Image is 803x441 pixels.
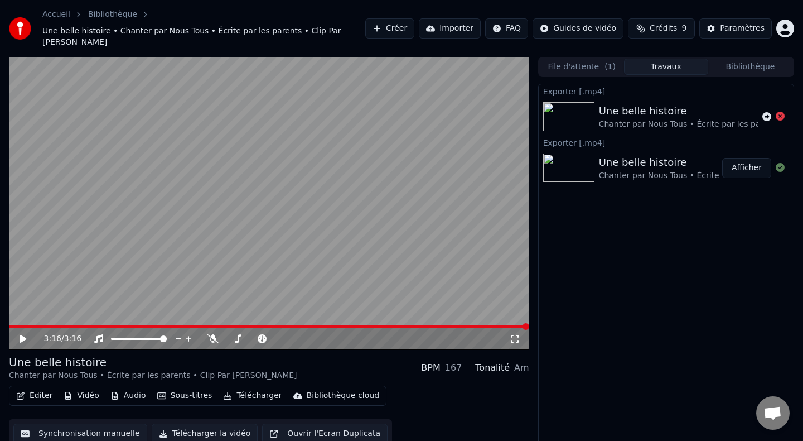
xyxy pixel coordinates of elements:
span: Une belle histoire • Chanter par Nous Tous • Écrite par les parents • Clip Par [PERSON_NAME] [42,26,365,48]
button: Guides de vidéo [533,18,623,39]
button: File d'attente [540,59,624,75]
span: ( 1 ) [604,61,616,73]
div: 167 [445,361,462,375]
div: / [44,333,71,344]
span: 3:16 [44,333,61,344]
div: Bibliothèque cloud [307,390,379,401]
button: Paramètres [699,18,772,39]
div: Exporter [.mp4] [539,136,794,149]
button: Travaux [624,59,708,75]
button: Sous-titres [153,388,217,404]
button: Bibliothèque [708,59,792,75]
button: Audio [106,388,151,404]
button: Créer [365,18,414,39]
span: 3:16 [64,333,81,344]
button: Éditer [12,388,57,404]
div: Une belle histoire [9,354,297,370]
div: Tonalité [475,361,510,375]
button: Importer [419,18,481,39]
button: Crédits9 [628,18,695,39]
a: Accueil [42,9,70,20]
div: Am [514,361,529,375]
a: Ouvrir le chat [756,396,790,430]
div: Paramètres [720,23,765,34]
a: Bibliothèque [88,9,137,20]
button: Vidéo [59,388,103,404]
button: FAQ [485,18,528,39]
div: Chanter par Nous Tous • Écrite par les parents • Clip Par [PERSON_NAME] [9,370,297,381]
span: Crédits [650,23,677,34]
nav: breadcrumb [42,9,365,48]
div: Exporter [.mp4] [539,84,794,98]
img: youka [9,17,31,40]
div: BPM [421,361,440,375]
span: 9 [681,23,686,34]
button: Télécharger [219,388,286,404]
button: Afficher [722,158,771,178]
